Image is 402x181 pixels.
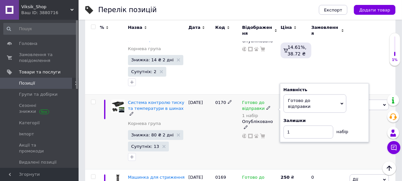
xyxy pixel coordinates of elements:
[333,126,348,135] div: набір
[242,113,278,118] div: 1 набір
[21,4,70,10] span: Viksik_Shop
[354,5,395,15] button: Додати товар
[128,46,161,52] a: Корнева група
[281,174,294,180] div: ₴
[19,142,61,154] span: Акції та промокоди
[19,69,61,75] span: Товари та послуги
[319,5,348,15] button: Експорт
[19,159,57,165] span: Видалені позиції
[288,98,311,109] span: Готово до відправки
[359,8,390,12] span: Додати товар
[98,7,157,13] div: Перелік позицій
[3,23,77,35] input: Пошук
[21,10,79,16] div: Ваш ID: 3880716
[283,87,365,93] div: Наявність
[128,100,184,111] a: Система контролю тиску та температури в шинах
[281,175,289,180] b: 250
[242,100,265,113] span: Готово до відправки
[131,144,159,149] span: Супутніх: 13
[283,118,365,124] div: Залишки
[281,25,292,30] span: Ціна
[242,119,278,131] div: Опубліковано
[131,58,174,62] span: Знижка: 14 ₴ 2 дні
[19,52,61,64] span: Замовлення та повідомлення
[100,25,104,30] span: %
[187,14,214,94] div: [DATE]
[19,91,58,97] span: Групи та добірки
[19,80,35,86] span: Позиції
[382,161,396,175] button: Наверх
[215,100,226,105] span: 0170
[128,121,161,127] a: Корнева група
[311,25,339,36] span: Замовлення
[390,58,400,62] div: 1%
[189,25,201,30] span: Дата
[215,25,225,30] span: Код
[19,41,37,47] span: Головна
[307,14,348,94] div: 0
[287,45,306,56] span: 14.61%, 38.72 ₴
[19,131,34,137] span: Імпорт
[19,103,61,114] span: Сезонні знижки
[131,133,174,137] span: Знижка: 80 ₴ 2 дні
[324,8,342,12] span: Експорт
[128,25,142,30] span: Назва
[242,25,273,36] span: Відображення
[215,175,226,180] span: 0169
[131,70,156,74] span: Супутніх: 2
[111,100,125,113] img: Система контролю тиску та температури в шинах
[187,94,214,169] div: [DATE]
[387,141,400,154] button: Чат з покупцем
[19,120,40,126] span: Категорії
